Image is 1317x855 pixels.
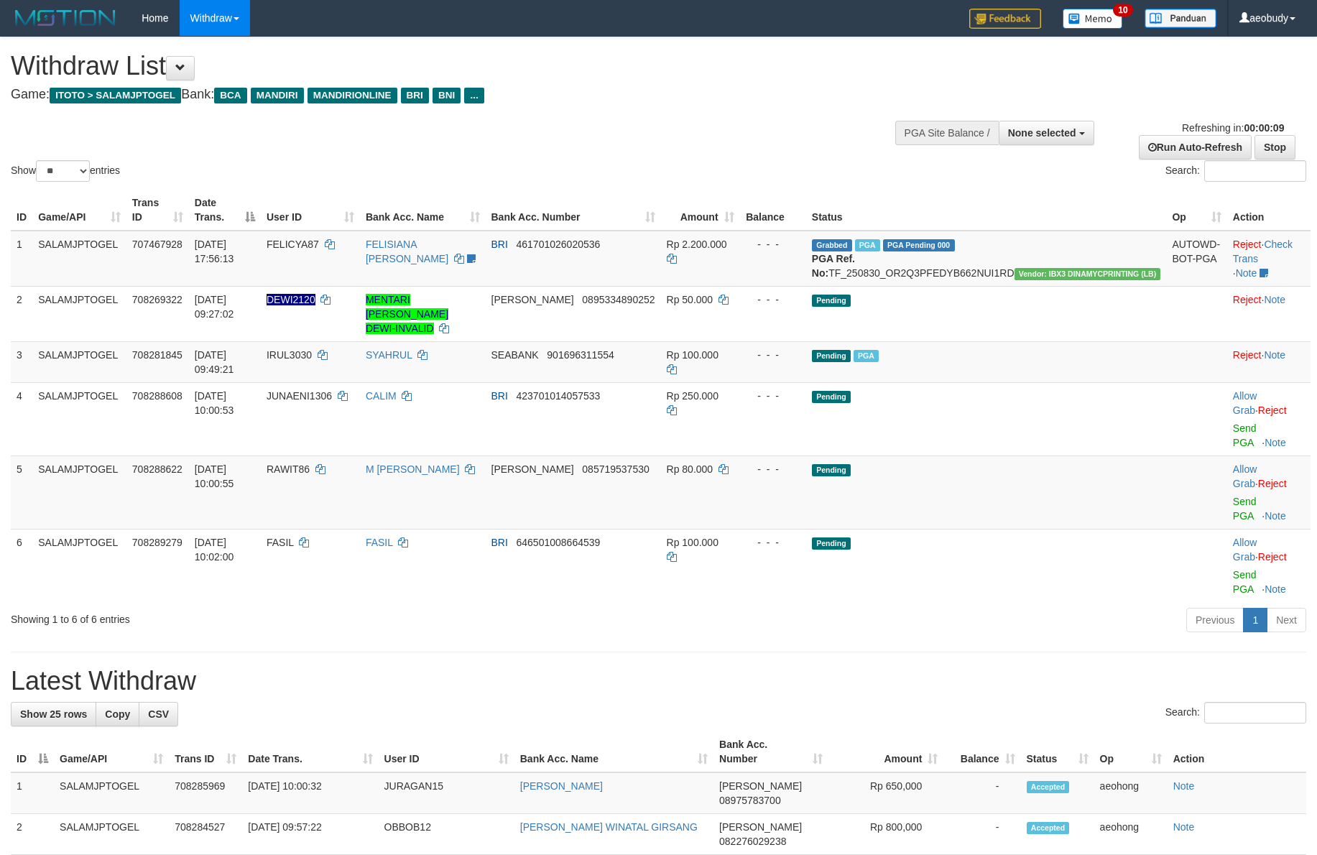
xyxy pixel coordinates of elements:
td: aeohong [1094,772,1168,814]
span: Rp 250.000 [667,390,718,402]
span: Copy 646501008664539 to clipboard [517,537,601,548]
td: 708284527 [169,814,242,855]
a: Note [1265,437,1286,448]
a: FASIL [366,537,393,548]
img: Button%20Memo.svg [1063,9,1123,29]
div: - - - [746,389,800,403]
th: Trans ID: activate to sort column ascending [126,190,189,231]
span: Pending [812,295,851,307]
th: Bank Acc. Number: activate to sort column ascending [713,731,828,772]
th: Date Trans.: activate to sort column ascending [242,731,378,772]
td: OBBOB12 [379,814,514,855]
a: Stop [1254,135,1295,160]
input: Search: [1204,702,1306,724]
span: None selected [1008,127,1076,139]
span: Refreshing in: [1182,122,1284,134]
th: User ID: activate to sort column ascending [261,190,360,231]
span: [DATE] 10:00:55 [195,463,234,489]
td: 1 [11,772,54,814]
th: Game/API: activate to sort column ascending [54,731,169,772]
span: BRI [491,537,508,548]
td: - [943,814,1020,855]
label: Search: [1165,702,1306,724]
th: Action [1227,190,1311,231]
span: 708288608 [132,390,182,402]
th: Action [1168,731,1306,772]
a: Copy [96,702,139,726]
span: [DATE] 10:02:00 [195,537,234,563]
a: Reject [1233,239,1262,250]
h1: Latest Withdraw [11,667,1306,695]
td: AUTOWD-BOT-PGA [1166,231,1226,287]
a: Reject [1233,294,1262,305]
div: - - - [746,462,800,476]
div: - - - [746,237,800,251]
a: MENTARI [PERSON_NAME] DEWI-INVALID [366,294,448,334]
span: Nama rekening ada tanda titik/strip, harap diedit [267,294,315,305]
span: Marked by aeodikho [854,350,879,362]
a: Note [1265,583,1286,595]
a: Reject [1258,478,1287,489]
span: Copy 082276029238 to clipboard [719,836,786,847]
span: Rp 50.000 [667,294,713,305]
th: Game/API: activate to sort column ascending [32,190,126,231]
a: 1 [1243,608,1267,632]
span: BRI [401,88,429,103]
span: ITOTO > SALAMJPTOGEL [50,88,181,103]
td: 4 [11,382,32,456]
span: IRUL3030 [267,349,312,361]
span: ... [464,88,484,103]
span: Pending [812,391,851,403]
span: Rp 80.000 [667,463,713,475]
span: Rp 2.200.000 [667,239,727,250]
a: Allow Grab [1233,537,1257,563]
a: Allow Grab [1233,463,1257,489]
label: Search: [1165,160,1306,182]
span: Accepted [1027,781,1070,793]
a: SYAHRUL [366,349,412,361]
input: Search: [1204,160,1306,182]
td: SALAMJPTOGEL [54,772,169,814]
span: PGA Pending [883,239,955,251]
span: Show 25 rows [20,708,87,720]
td: SALAMJPTOGEL [32,231,126,287]
td: JURAGAN15 [379,772,514,814]
a: Send PGA [1233,569,1257,595]
span: Copy 423701014057533 to clipboard [517,390,601,402]
td: SALAMJPTOGEL [32,456,126,529]
span: Grabbed [812,239,852,251]
a: CSV [139,702,178,726]
span: 707467928 [132,239,182,250]
a: CALIM [366,390,397,402]
th: Op: activate to sort column ascending [1094,731,1168,772]
td: · [1227,286,1311,341]
a: Run Auto-Refresh [1139,135,1252,160]
td: · [1227,529,1311,602]
span: MANDIRI [251,88,304,103]
span: 708288622 [132,463,182,475]
a: Reject [1233,349,1262,361]
td: · [1227,382,1311,456]
b: PGA Ref. No: [812,253,855,279]
td: SALAMJPTOGEL [32,286,126,341]
th: Op: activate to sort column ascending [1166,190,1226,231]
a: FELISIANA [PERSON_NAME] [366,239,448,264]
span: Copy 461701026020536 to clipboard [517,239,601,250]
td: 1 [11,231,32,287]
span: MANDIRIONLINE [308,88,397,103]
td: 708285969 [169,772,242,814]
a: [PERSON_NAME] [520,780,603,792]
td: SALAMJPTOGEL [32,529,126,602]
a: Check Trans [1233,239,1293,264]
span: RAWIT86 [267,463,310,475]
th: Bank Acc. Name: activate to sort column ascending [514,731,713,772]
td: · [1227,341,1311,382]
h4: Game: Bank: [11,88,864,102]
span: 10 [1113,4,1132,17]
a: Note [1264,349,1285,361]
th: Balance: activate to sort column ascending [943,731,1020,772]
td: [DATE] 10:00:32 [242,772,378,814]
div: - - - [746,348,800,362]
span: BCA [214,88,246,103]
span: [DATE] 09:49:21 [195,349,234,375]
